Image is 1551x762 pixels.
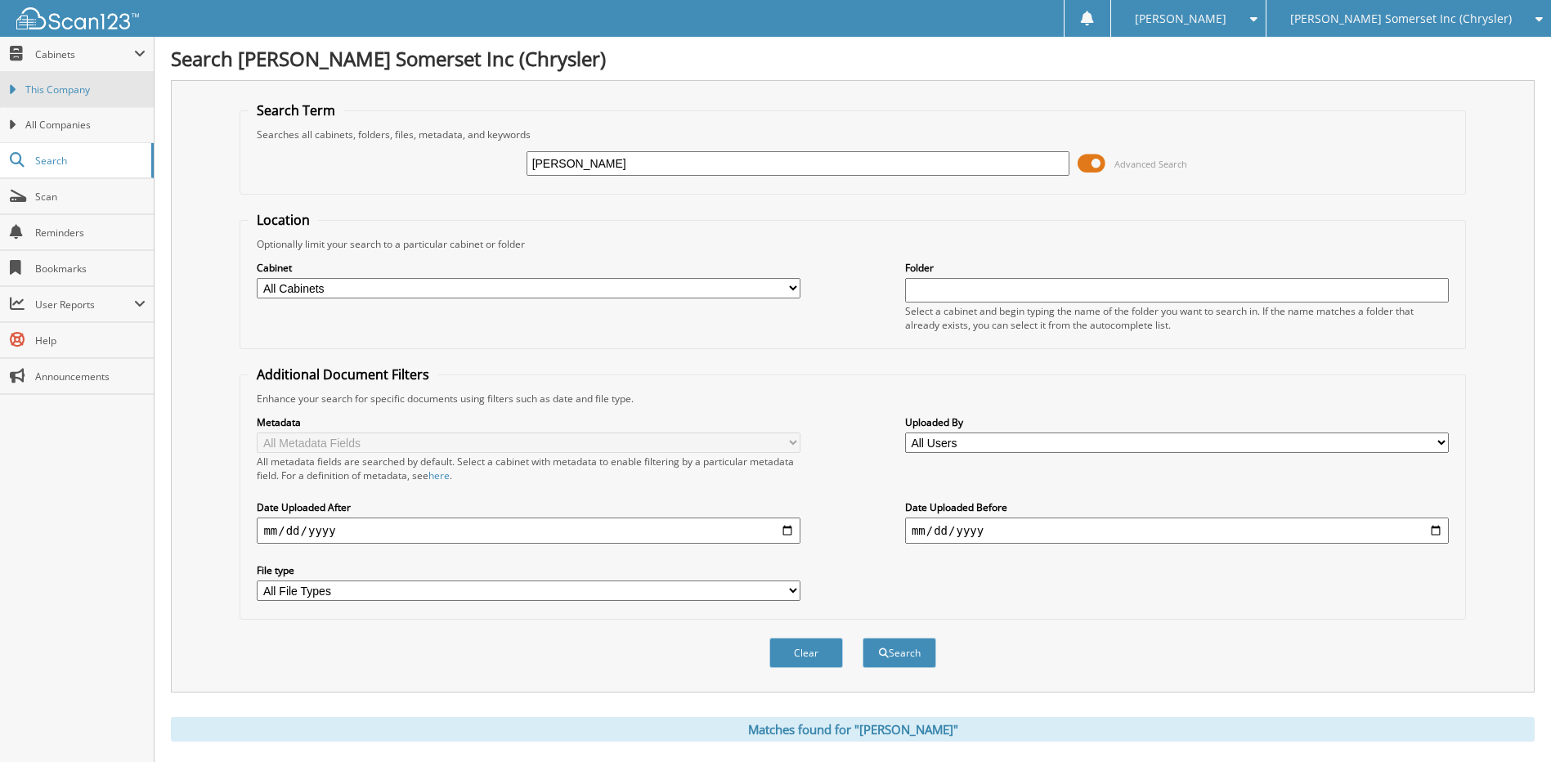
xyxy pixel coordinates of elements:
legend: Location [249,211,318,229]
span: [PERSON_NAME] [1135,14,1226,24]
span: Scan [35,190,146,204]
input: end [905,518,1449,544]
span: [PERSON_NAME] Somerset Inc (Chrysler) [1290,14,1512,24]
label: Cabinet [257,261,800,275]
label: Date Uploaded After [257,500,800,514]
legend: Search Term [249,101,343,119]
span: Announcements [35,370,146,383]
a: here [428,468,450,482]
span: Advanced Search [1114,158,1187,170]
div: Enhance your search for specific documents using filters such as date and file type. [249,392,1456,406]
span: Help [35,334,146,347]
div: Searches all cabinets, folders, files, metadata, and keywords [249,128,1456,141]
span: User Reports [35,298,134,312]
div: All metadata fields are searched by default. Select a cabinet with metadata to enable filtering b... [257,455,800,482]
div: Select a cabinet and begin typing the name of the folder you want to search in. If the name match... [905,304,1449,332]
img: scan123-logo-white.svg [16,7,139,29]
label: File type [257,563,800,577]
input: start [257,518,800,544]
div: Optionally limit your search to a particular cabinet or folder [249,237,1456,251]
span: This Company [25,83,146,97]
span: All Companies [25,118,146,132]
button: Search [863,638,936,668]
label: Folder [905,261,1449,275]
button: Clear [769,638,843,668]
label: Metadata [257,415,800,429]
span: Cabinets [35,47,134,61]
label: Date Uploaded Before [905,500,1449,514]
label: Uploaded By [905,415,1449,429]
span: Bookmarks [35,262,146,276]
span: Search [35,154,143,168]
span: Reminders [35,226,146,240]
legend: Additional Document Filters [249,365,437,383]
h1: Search [PERSON_NAME] Somerset Inc (Chrysler) [171,45,1535,72]
iframe: Chat Widget [1469,684,1551,762]
div: Matches found for "[PERSON_NAME]" [171,717,1535,742]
